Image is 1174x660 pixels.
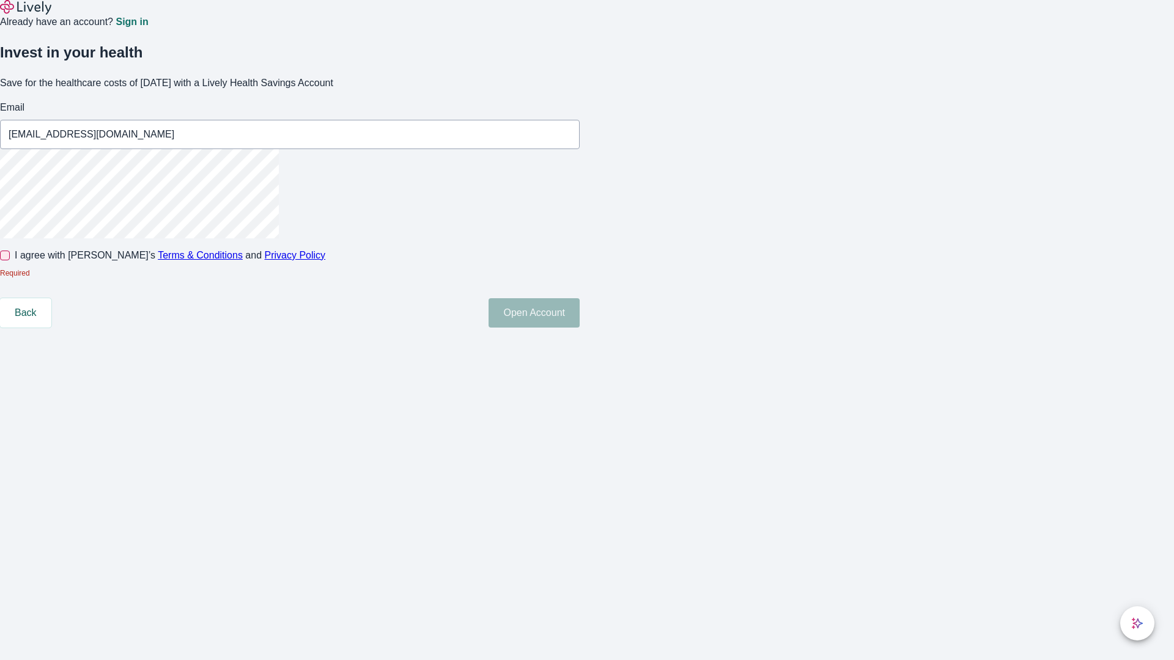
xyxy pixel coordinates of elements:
[1131,617,1143,629] svg: Lively AI Assistant
[116,17,148,27] a: Sign in
[265,250,326,260] a: Privacy Policy
[15,248,325,263] span: I agree with [PERSON_NAME]’s and
[158,250,243,260] a: Terms & Conditions
[1120,606,1154,640] button: chat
